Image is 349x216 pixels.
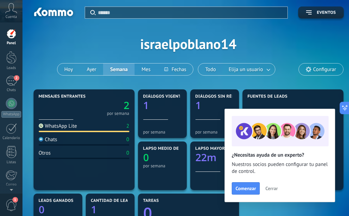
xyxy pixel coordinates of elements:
[195,151,217,164] text: 22m
[103,63,135,75] button: Semana
[232,161,328,175] span: Nuestros socios pueden configurar tu panel de control.
[80,63,103,75] button: Ayer
[143,94,186,99] span: Diálogos vigentes
[232,152,328,158] h2: ¿Necesitas ayuda de un experto?
[6,15,17,19] span: Cuenta
[14,75,19,81] span: 2
[107,112,129,115] div: por semana
[157,63,193,75] button: Fechas
[39,137,43,141] img: Chats
[1,41,21,46] div: Panel
[1,66,21,70] div: Leads
[313,67,336,72] span: Configurar
[248,94,288,99] span: Fuentes de leads
[12,197,18,203] span: 1
[1,160,21,165] div: Listas
[195,151,234,164] a: 22m
[39,94,86,99] span: Mensajes entrantes
[39,136,57,143] div: Chats
[1,183,21,187] div: Correo
[57,63,80,75] button: Hoy
[232,182,260,195] button: Comenzar
[1,88,21,92] div: Chats
[317,10,336,15] span: Eventos
[195,99,201,112] text: 1
[39,124,43,128] img: WhatsApp Lite
[1,111,21,118] div: WhatsApp
[135,63,157,75] button: Mes
[198,63,223,75] button: Todo
[236,186,256,191] span: Comenzar
[39,150,51,156] div: Otros
[298,7,344,19] button: Eventos
[223,63,275,75] button: Elija un usuario
[143,151,149,164] text: 0
[39,198,74,203] span: Leads ganados
[123,99,129,112] text: 2
[195,146,250,151] span: Lapso mayor de réplica
[265,186,278,191] span: Cerrar
[195,129,234,135] div: por semana
[126,136,129,143] div: 0
[143,146,198,151] span: Lapso medio de réplica
[227,65,264,74] span: Elija un usuario
[39,123,77,129] div: WhatsApp Lite
[143,163,182,168] div: por semana
[84,99,129,112] a: 2
[91,198,153,203] span: Cantidad de leads activos
[126,150,129,156] div: 0
[262,183,281,194] button: Cerrar
[143,99,149,112] text: 1
[195,94,244,99] span: Diálogos sin réplica
[143,198,159,203] span: Tareas
[1,136,21,140] div: Calendario
[143,129,182,135] div: por semana
[126,123,129,129] div: 2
